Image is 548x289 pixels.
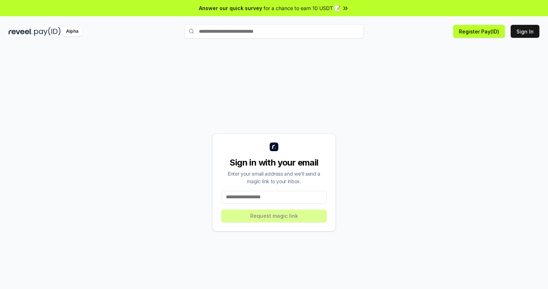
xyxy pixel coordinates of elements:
span: for a chance to earn 10 USDT 📝 [264,4,340,12]
img: pay_id [34,27,61,36]
img: reveel_dark [9,27,33,36]
div: Alpha [62,27,82,36]
div: Enter your email address and we’ll send a magic link to your inbox. [221,170,327,185]
div: Sign in with your email [221,157,327,168]
button: Sign In [511,25,539,38]
img: logo_small [270,143,278,151]
button: Register Pay(ID) [453,25,505,38]
span: Answer our quick survey [199,4,262,12]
